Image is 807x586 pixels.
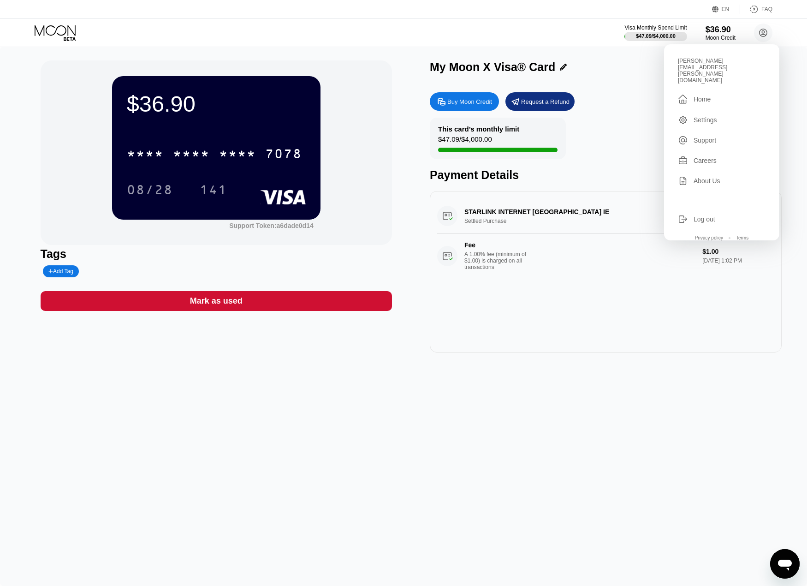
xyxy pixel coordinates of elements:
div: $36.90Moon Credit [706,25,736,41]
div: Add Tag [43,265,79,277]
div: EN [712,5,740,14]
div: [PERSON_NAME][EMAIL_ADDRESS][PERSON_NAME][DOMAIN_NAME] [678,58,765,84]
div: Support Token: a6dade0d14 [229,222,314,229]
div: Careers [694,157,717,164]
div: This card’s monthly limit [438,125,519,133]
div: Settings [694,116,717,124]
div: Fee [464,241,529,249]
div: FeeA 1.00% fee (minimum of $1.00) is charged on all transactions$1.00[DATE] 1:02 PM [437,234,774,278]
div: Buy Moon Credit [447,98,492,106]
div: Request a Refund [505,92,575,111]
div: Payment Details [430,168,782,182]
div: Settings [678,115,765,125]
div: Support Token:a6dade0d14 [229,222,314,229]
div: My Moon X Visa® Card [430,60,555,74]
div: Terms [736,235,748,240]
div: Visa Monthly Spend Limit [624,24,687,31]
div: Log out [678,214,765,224]
div: Home [694,96,711,103]
div: Mark as used [190,296,243,306]
div: FAQ [761,6,772,12]
div:  [678,94,688,105]
div: Home [678,94,765,105]
div: Buy Moon Credit [430,92,499,111]
div: Request a Refund [521,98,570,106]
div: Add Tag [48,268,73,275]
div: EN [722,6,730,12]
div: FAQ [740,5,772,14]
div: Privacy policy [695,235,723,240]
div: A 1.00% fee (minimum of $1.00) is charged on all transactions [464,251,534,270]
iframe: Button to launch messaging window [770,549,800,579]
div: $36.90 [706,25,736,35]
div: Visa Monthly Spend Limit$47.09/$4,000.00 [624,24,687,41]
div: Support [678,135,765,145]
div: Support [694,137,716,144]
div: $1.00 [702,248,774,255]
div: 08/28 [127,184,173,198]
div: Careers [678,155,765,166]
div: 7078 [265,148,302,162]
div: $47.09 / $4,000.00 [636,33,676,39]
div: Tags [41,247,392,261]
div: $36.90 [127,91,306,117]
div: Log out [694,215,715,223]
div: 141 [193,178,234,201]
div: About Us [678,176,765,186]
div: 141 [200,184,227,198]
div: Moon Credit [706,35,736,41]
div: $47.09 / $4,000.00 [438,135,492,148]
div: Mark as used [41,291,392,311]
div: [DATE] 1:02 PM [702,257,774,264]
div: About Us [694,177,720,185]
div: 08/28 [120,178,180,201]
